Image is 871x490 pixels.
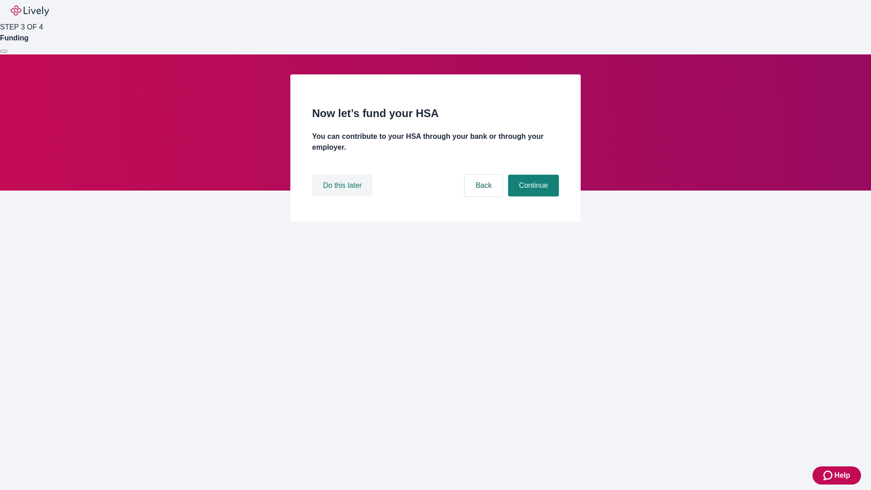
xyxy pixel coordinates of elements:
[834,470,850,481] span: Help
[312,175,372,196] button: Do this later
[312,131,559,153] h4: You can contribute to your HSA through your bank or through your employer.
[812,466,861,485] button: Zendesk support iconHelp
[465,175,503,196] button: Back
[312,105,559,122] h2: Now let’s fund your HSA
[823,470,834,481] svg: Zendesk support icon
[11,5,49,16] img: Lively
[508,175,559,196] button: Continue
